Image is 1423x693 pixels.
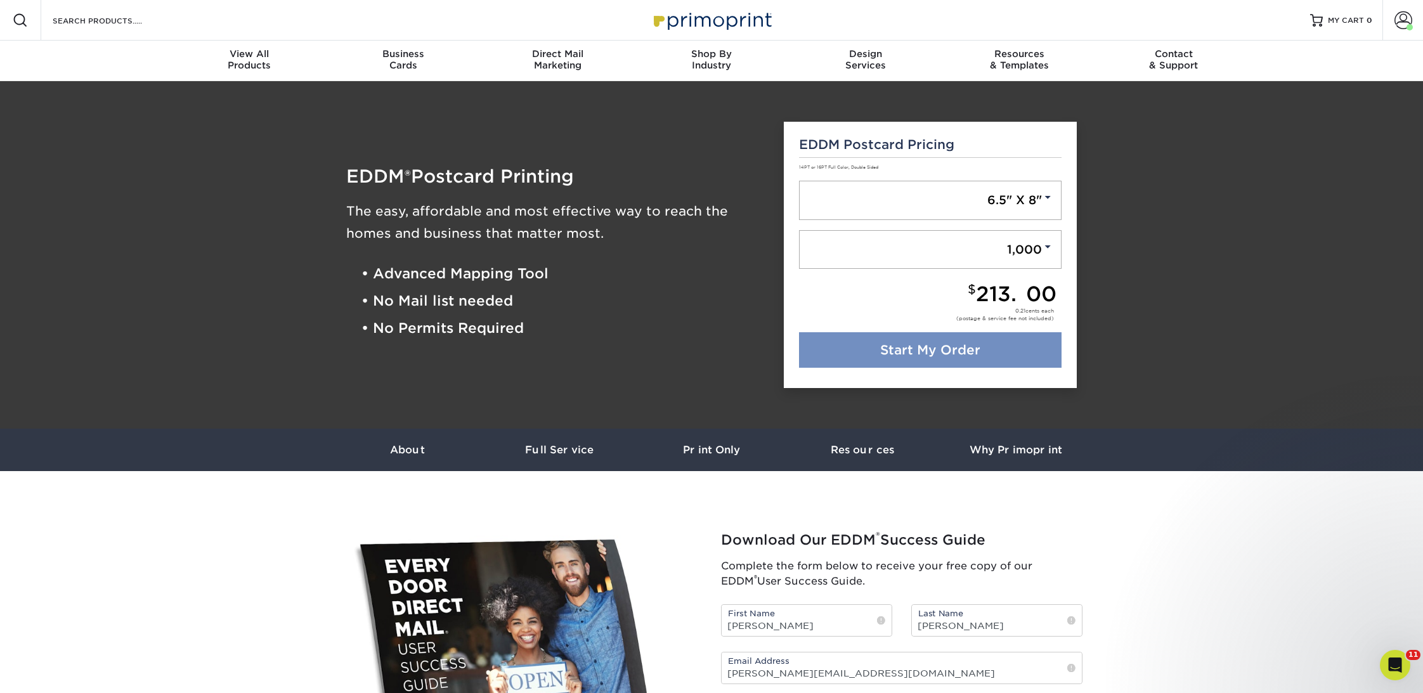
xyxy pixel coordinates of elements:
[942,48,1096,60] span: Resources
[327,48,481,71] div: Cards
[361,260,765,287] li: • Advanced Mapping Tool
[483,444,635,456] h3: Full Service
[346,200,765,245] h3: The easy, affordable and most effective way to reach the homes and business that matter most.
[721,559,1082,589] p: Complete the form below to receive your free copy of our EDDM User Success Guide.
[1380,650,1410,680] iframe: Intercom live chat
[788,429,940,471] a: Resources
[788,444,940,456] h3: Resources
[942,48,1096,71] div: & Templates
[788,48,942,60] span: Design
[1328,15,1364,26] span: MY CART
[331,444,483,456] h3: About
[172,41,327,81] a: View AllProducts
[635,48,789,71] div: Industry
[346,167,765,185] h1: EDDM Postcard Printing
[331,429,483,471] a: About
[968,282,976,297] small: $
[799,230,1062,269] a: 1,000
[799,137,1062,152] h5: EDDM Postcard Pricing
[172,48,327,60] span: View All
[876,529,880,542] sup: ®
[3,654,108,689] iframe: Google Customer Reviews
[1367,16,1372,25] span: 0
[799,165,878,170] small: 14PT or 16PT Full Color, Double Sided
[788,48,942,71] div: Services
[1096,48,1251,60] span: Contact
[361,287,765,314] li: • No Mail list needed
[361,315,765,342] li: • No Permits Required
[172,48,327,71] div: Products
[1096,48,1251,71] div: & Support
[481,48,635,60] span: Direct Mail
[481,41,635,81] a: Direct MailMarketing
[481,48,635,71] div: Marketing
[940,429,1092,471] a: Why Primoprint
[1406,650,1420,660] span: 11
[648,6,775,34] img: Primoprint
[635,429,788,471] a: Print Only
[1015,308,1025,314] span: 0.21
[956,307,1054,322] div: cents each (postage & service fee not included)
[635,444,788,456] h3: Print Only
[51,13,175,28] input: SEARCH PRODUCTS.....
[327,48,481,60] span: Business
[721,532,1082,548] h2: Download Our EDDM Success Guide
[1096,41,1251,81] a: Contact& Support
[976,282,1056,306] span: 213.00
[635,48,789,60] span: Shop By
[405,167,411,185] span: ®
[788,41,942,81] a: DesignServices
[635,41,789,81] a: Shop ByIndustry
[327,41,481,81] a: BusinessCards
[799,332,1062,368] a: Start My Order
[754,573,757,583] sup: ®
[942,41,1096,81] a: Resources& Templates
[483,429,635,471] a: Full Service
[940,444,1092,456] h3: Why Primoprint
[799,181,1062,220] a: 6.5" X 8"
